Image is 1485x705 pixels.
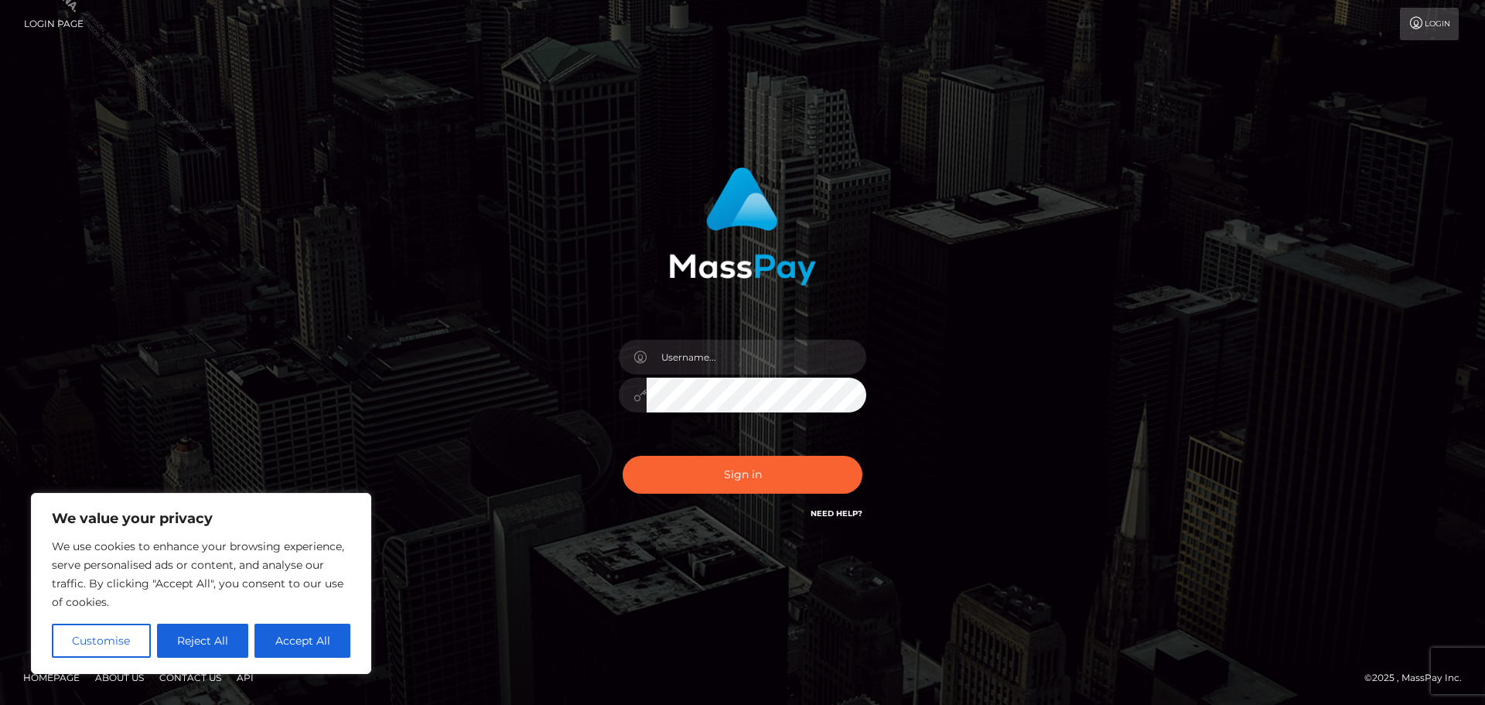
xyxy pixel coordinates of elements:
[31,493,371,674] div: We value your privacy
[669,167,816,286] img: MassPay Login
[254,624,350,658] button: Accept All
[17,666,86,690] a: Homepage
[52,509,350,528] p: We value your privacy
[811,508,862,518] a: Need Help?
[1364,669,1473,686] div: © 2025 , MassPay Inc.
[153,666,227,690] a: Contact Us
[89,666,150,690] a: About Us
[52,624,151,658] button: Customise
[623,456,862,494] button: Sign in
[24,8,84,40] a: Login Page
[157,624,249,658] button: Reject All
[647,340,866,375] input: Username...
[230,666,260,690] a: API
[1400,8,1459,40] a: Login
[52,537,350,611] p: We use cookies to enhance your browsing experience, serve personalised ads or content, and analys...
